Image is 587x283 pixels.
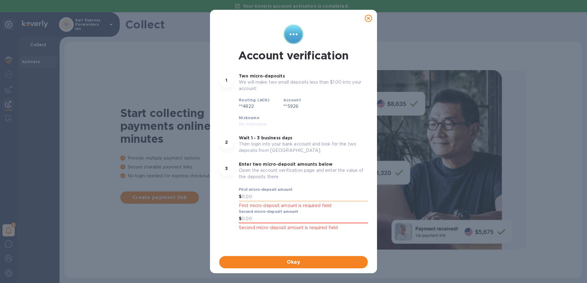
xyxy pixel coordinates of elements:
p: We will make two small deposits less than $1.00 into your account: [239,79,368,92]
p: Wait 1 - 3 business days [239,135,368,141]
p: Open the account verification page and enter the value of the deposits there [239,167,368,180]
p: Then login into your bank account and look for the two deposits from [GEOGRAPHIC_DATA]. [239,141,368,154]
label: Second micro-deposit amount [239,210,298,213]
h1: Account verification [238,49,349,62]
p: First micro-deposit amount is required field [239,202,368,209]
p: Two micro-deposits [239,73,368,79]
b: Nickname [239,115,259,120]
iframe: Chat Widget [556,254,587,283]
b: Routing (ACH) [239,98,270,102]
p: 3 [225,165,228,172]
button: Okay [219,256,368,268]
p: No nickname [239,121,287,127]
label: First micro-deposit amount [239,188,293,191]
p: 2 [225,139,228,145]
input: 0.00 [242,214,368,224]
input: 0.00 [242,192,368,202]
b: Account [283,98,301,102]
p: Enter two micro-deposit amounts below [239,161,368,167]
p: Second micro-deposit amount is required field [239,224,368,231]
div: $ [239,192,242,202]
p: 1 [226,77,227,83]
span: Okay [224,258,363,266]
div: $ [239,214,242,224]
